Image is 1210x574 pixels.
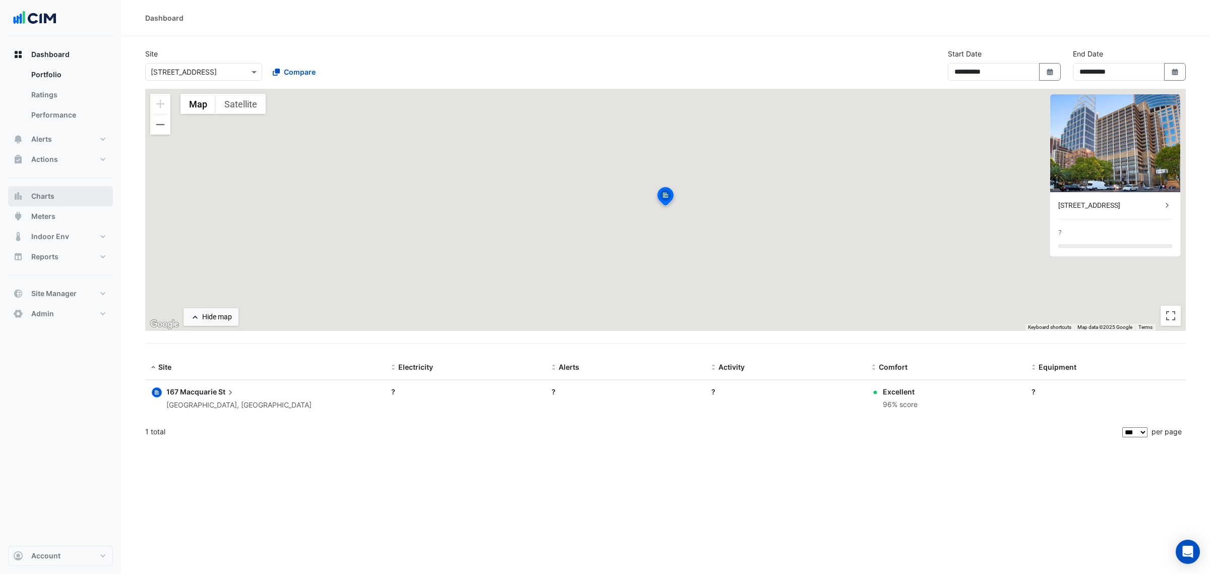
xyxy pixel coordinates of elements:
label: End Date [1073,48,1103,59]
button: Toggle fullscreen view [1161,306,1181,326]
div: 96% score [883,399,918,411]
span: per page [1152,427,1182,436]
span: Indoor Env [31,232,69,242]
div: ? [711,386,860,397]
span: Admin [31,309,54,319]
span: Electricity [398,363,433,371]
img: Google [148,318,181,331]
span: Alerts [559,363,579,371]
button: Zoom out [150,114,170,135]
a: Performance [23,105,113,125]
span: Comfort [879,363,907,371]
span: Activity [718,363,745,371]
app-icon: Charts [13,191,23,201]
button: Zoom in [150,94,170,114]
span: Site Manager [31,289,77,299]
span: Dashboard [31,49,70,60]
button: Admin [8,304,113,324]
span: Equipment [1039,363,1076,371]
span: Map data ©2025 Google [1077,324,1132,330]
app-icon: Admin [13,309,23,319]
button: Dashboard [8,44,113,65]
button: Account [8,546,113,566]
span: Compare [284,67,316,77]
div: ? [552,386,700,397]
span: Charts [31,191,54,201]
button: Actions [8,149,113,169]
button: Charts [8,186,113,206]
a: Open this area in Google Maps (opens a new window) [148,318,181,331]
img: site-pin-selected.svg [654,186,677,210]
button: Hide map [184,308,238,326]
app-icon: Actions [13,154,23,164]
span: Alerts [31,134,52,144]
app-icon: Meters [13,211,23,221]
div: [GEOGRAPHIC_DATA], [GEOGRAPHIC_DATA] [166,399,312,411]
a: Terms (opens in new tab) [1138,324,1153,330]
span: Account [31,551,60,561]
button: Keyboard shortcuts [1028,324,1071,331]
fa-icon: Select Date [1171,68,1180,76]
span: Reports [31,252,58,262]
img: Company Logo [12,8,57,28]
button: Reports [8,247,113,267]
div: Hide map [202,312,232,322]
div: ? [1058,227,1062,238]
span: Actions [31,154,58,164]
label: Start Date [948,48,982,59]
div: ? [391,386,539,397]
fa-icon: Select Date [1046,68,1055,76]
button: Site Manager [8,283,113,304]
button: Meters [8,206,113,226]
div: Open Intercom Messenger [1176,540,1200,564]
button: Show street map [180,94,216,114]
div: Dashboard [8,65,113,129]
div: Excellent [883,386,918,397]
div: Dashboard [145,13,184,23]
a: Ratings [23,85,113,105]
span: Meters [31,211,55,221]
span: 167 Macquarie [166,387,217,396]
a: Portfolio [23,65,113,85]
img: 167 Macquarie St [1050,94,1180,192]
div: [STREET_ADDRESS] [1058,200,1162,211]
label: Site [145,48,158,59]
button: Compare [266,63,322,81]
app-icon: Site Manager [13,289,23,299]
span: St [218,386,235,397]
app-icon: Alerts [13,134,23,144]
span: Site [158,363,171,371]
div: 1 total [145,419,1120,444]
button: Indoor Env [8,226,113,247]
button: Show satellite imagery [216,94,266,114]
app-icon: Reports [13,252,23,262]
button: Alerts [8,129,113,149]
app-icon: Indoor Env [13,232,23,242]
app-icon: Dashboard [13,49,23,60]
div: ? [1032,386,1180,397]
